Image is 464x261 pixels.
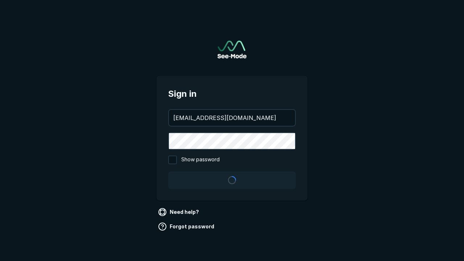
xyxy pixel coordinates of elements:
img: See-Mode Logo [217,41,246,58]
span: Sign in [168,87,296,100]
span: Show password [181,156,220,164]
input: your@email.com [169,110,295,126]
a: Need help? [157,206,202,218]
a: Forgot password [157,221,217,232]
a: Go to sign in [217,41,246,58]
